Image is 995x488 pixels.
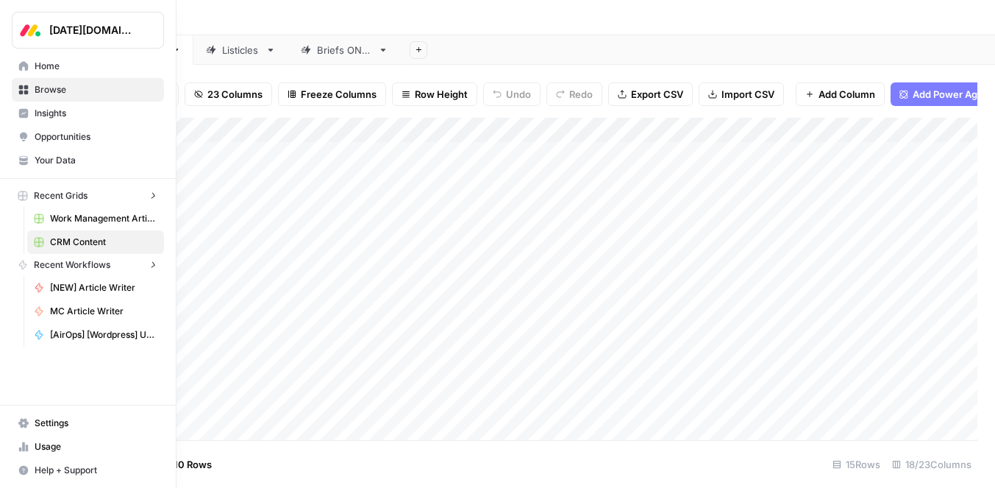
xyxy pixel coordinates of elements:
span: 23 Columns [207,87,263,102]
span: Add Column [819,87,875,102]
div: 15 Rows [827,453,886,476]
button: Recent Grids [12,185,164,207]
span: Import CSV [721,87,774,102]
a: Work Management Article Grid [27,207,164,230]
button: Export CSV [608,82,693,106]
span: Settings [35,417,157,430]
button: Redo [546,82,602,106]
span: MC Article Writer [50,305,157,318]
span: Browse [35,83,157,96]
span: Usage [35,440,157,453]
button: Workspace: Monday.com [12,12,164,49]
button: Freeze Columns [278,82,386,106]
span: [DATE][DOMAIN_NAME] [49,23,138,38]
a: Your Data [12,149,164,172]
span: Help + Support [35,464,157,477]
span: Row Height [415,87,468,102]
a: Opportunities [12,125,164,149]
button: Add Column [796,82,885,106]
span: Home [35,60,157,73]
a: Home [12,54,164,78]
span: [NEW] Article Writer [50,281,157,294]
span: Recent Grids [34,189,88,202]
a: MC Article Writer [27,300,164,323]
div: Briefs ONLY [317,43,372,57]
a: [NEW] Article Writer [27,276,164,300]
span: Recent Workflows [34,258,110,272]
a: [AirOps] [Wordpress] Update Cornerstone Post [27,323,164,347]
a: Settings [12,411,164,435]
button: Help + Support [12,459,164,482]
div: Listicles [222,43,260,57]
button: Recent Workflows [12,254,164,276]
button: 23 Columns [185,82,272,106]
span: Export CSV [631,87,683,102]
a: Listicles [193,35,288,65]
span: [AirOps] [Wordpress] Update Cornerstone Post [50,328,157,342]
button: Row Height [392,82,477,106]
a: Insights [12,102,164,125]
span: Work Management Article Grid [50,212,157,225]
span: Insights [35,107,157,120]
span: Freeze Columns [301,87,377,102]
button: Undo [483,82,541,106]
span: CRM Content [50,236,157,249]
span: Redo [569,87,593,102]
a: CRM Content [27,230,164,254]
img: Monday.com Logo [17,17,43,43]
span: Opportunities [35,130,157,144]
a: Browse [12,78,164,102]
span: Add Power Agent [913,87,993,102]
button: Import CSV [699,82,784,106]
a: Briefs ONLY [288,35,401,65]
span: Your Data [35,154,157,167]
span: Add 10 Rows [153,457,212,472]
a: Usage [12,435,164,459]
div: 18/23 Columns [886,453,977,476]
span: Undo [506,87,531,102]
